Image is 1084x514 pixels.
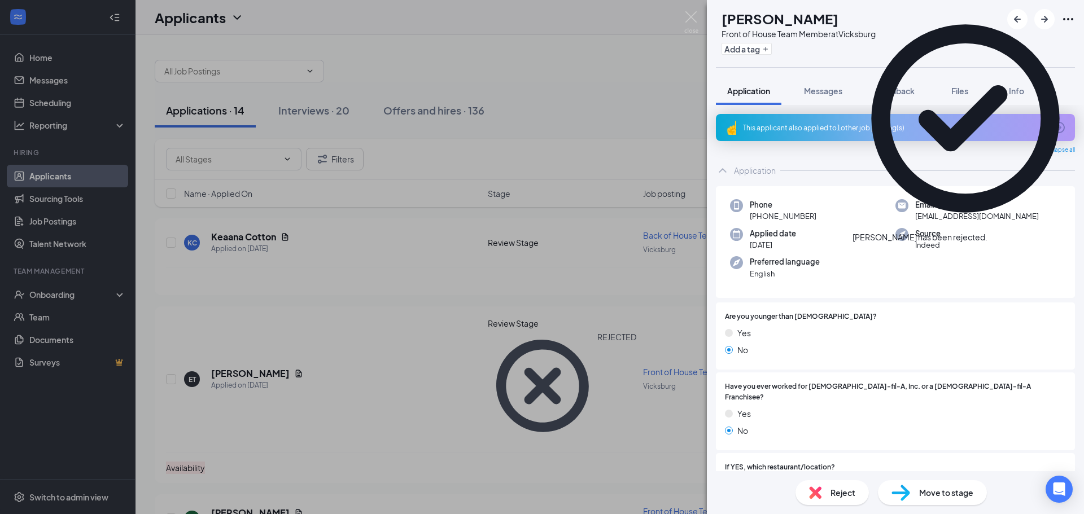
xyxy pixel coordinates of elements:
[750,228,796,239] span: Applied date
[750,256,820,267] span: Preferred language
[804,86,842,96] span: Messages
[1046,476,1073,503] div: Open Intercom Messenger
[737,327,751,339] span: Yes
[750,268,820,279] span: English
[716,164,729,177] svg: ChevronUp
[919,486,973,499] span: Move to stage
[762,46,769,52] svg: Plus
[915,239,941,251] span: Indeed
[853,6,1078,231] svg: CheckmarkCircle
[725,381,1066,403] span: Have you ever worked for [DEMOGRAPHIC_DATA]-fil-A, Inc. or a [DEMOGRAPHIC_DATA]-fil-A Franchisee?
[734,165,776,176] div: Application
[750,210,816,222] span: [PHONE_NUMBER]
[737,407,751,420] span: Yes
[737,344,748,356] span: No
[743,123,1046,133] div: This applicant also applied to 1 other job posting(s)
[722,28,876,39] div: Front of House Team Member at Vicksburg
[722,43,772,55] button: PlusAdd a tag
[831,486,855,499] span: Reject
[725,311,877,322] span: Are you younger than [DEMOGRAPHIC_DATA]?
[750,199,816,210] span: Phone
[853,231,987,243] div: [PERSON_NAME] has been rejected.
[750,239,796,251] span: [DATE]
[722,9,838,28] h1: [PERSON_NAME]
[725,462,835,473] span: If YES, which restaurant/location?
[737,424,748,437] span: No
[727,86,770,96] span: Application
